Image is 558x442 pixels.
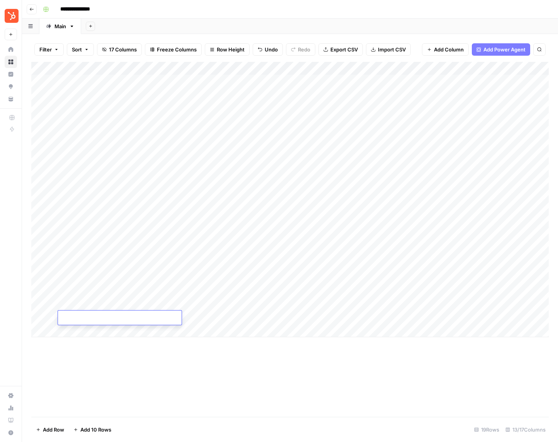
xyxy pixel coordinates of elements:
a: Insights [5,68,17,80]
span: Filter [39,46,52,53]
a: Usage [5,402,17,414]
button: Add Column [422,43,469,56]
span: Import CSV [378,46,406,53]
div: 13/17 Columns [502,423,549,436]
span: Add Column [434,46,464,53]
button: Row Height [205,43,250,56]
a: Home [5,43,17,56]
button: Export CSV [318,43,363,56]
button: Import CSV [366,43,411,56]
button: Add Power Agent [472,43,530,56]
a: Your Data [5,93,17,105]
a: Opportunities [5,80,17,93]
a: Main [39,19,81,34]
a: Settings [5,389,17,402]
span: Freeze Columns [157,46,197,53]
span: Row Height [217,46,245,53]
a: Browse [5,56,17,68]
span: Add Power Agent [483,46,526,53]
button: Workspace: Tortured AI Dept. [5,6,17,26]
button: Undo [253,43,283,56]
span: 17 Columns [109,46,137,53]
button: Add 10 Rows [69,423,116,436]
button: Sort [67,43,94,56]
img: Tortured AI Dept. Logo [5,9,19,23]
a: Learning Hub [5,414,17,427]
span: Add 10 Rows [80,426,111,433]
div: 19 Rows [471,423,502,436]
span: Redo [298,46,310,53]
span: Add Row [43,426,64,433]
span: Sort [72,46,82,53]
span: Export CSV [330,46,358,53]
button: Redo [286,43,315,56]
button: Help + Support [5,427,17,439]
button: Freeze Columns [145,43,202,56]
button: Filter [34,43,64,56]
button: 17 Columns [97,43,142,56]
div: Main [54,22,66,30]
span: Undo [265,46,278,53]
button: Add Row [31,423,69,436]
